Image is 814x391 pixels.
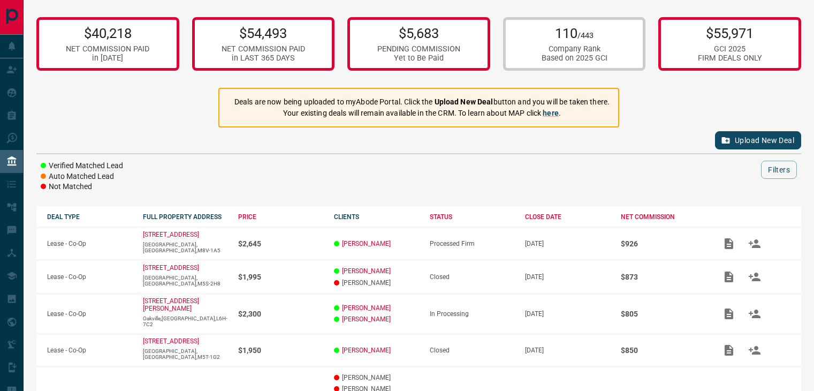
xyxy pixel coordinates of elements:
p: $2,645 [238,239,323,248]
p: [GEOGRAPHIC_DATA],[GEOGRAPHIC_DATA],M8V-1A5 [143,242,228,253]
a: [PERSON_NAME] [342,315,391,323]
div: Closed [430,273,515,281]
a: [PERSON_NAME] [342,347,391,354]
p: $926 [621,239,706,248]
div: CLOSE DATE [525,213,610,221]
p: [GEOGRAPHIC_DATA],[GEOGRAPHIC_DATA],M5S-2H8 [143,275,228,287]
p: $1,995 [238,273,323,281]
span: Add / View Documents [716,346,742,354]
div: PRICE [238,213,323,221]
div: Processed Firm [430,240,515,247]
p: $805 [621,310,706,318]
button: Upload New Deal [715,131,801,149]
p: [DATE] [525,347,610,354]
p: Oakville,[GEOGRAPHIC_DATA],L6H-7C2 [143,315,228,327]
span: /443 [577,31,594,40]
span: Match Clients [742,239,767,247]
a: here [543,109,559,117]
div: Based on 2025 GCI [542,54,607,63]
span: Match Clients [742,346,767,354]
div: STATUS [430,213,515,221]
div: FULL PROPERTY ADDRESS [143,213,228,221]
a: [STREET_ADDRESS][PERSON_NAME] [143,297,199,312]
a: [STREET_ADDRESS] [143,231,199,238]
a: [STREET_ADDRESS] [143,337,199,345]
div: GCI 2025 [698,44,762,54]
a: [STREET_ADDRESS] [143,264,199,272]
div: Company Rank [542,44,607,54]
div: NET COMMISSION PAID [66,44,149,54]
p: $54,493 [222,25,305,41]
p: $2,300 [238,310,323,318]
p: $40,218 [66,25,149,41]
div: PENDING COMMISSION [377,44,460,54]
div: NET COMMISSION [621,213,706,221]
div: in [DATE] [66,54,149,63]
div: CLIENTS [334,213,419,221]
div: In Processing [430,310,515,318]
p: $1,950 [238,346,323,355]
p: Your existing deals will remain available in the CRM. To learn about MAP click . [234,108,610,119]
p: $873 [621,273,706,281]
span: Match Clients [742,310,767,317]
p: Lease - Co-Op [47,310,132,318]
p: Deals are now being uploaded to myAbode Portal. Click the button and you will be taken there. [234,96,610,108]
div: NET COMMISSION PAID [222,44,305,54]
p: [PERSON_NAME] [334,279,419,287]
p: $5,683 [377,25,460,41]
p: $850 [621,346,706,355]
span: Match Clients [742,273,767,280]
p: [DATE] [525,273,610,281]
p: Lease - Co-Op [47,240,132,247]
span: Add / View Documents [716,310,742,317]
span: Add / View Documents [716,239,742,247]
button: Filters [761,161,797,179]
a: [PERSON_NAME] [342,240,391,247]
p: Lease - Co-Op [47,273,132,281]
p: [DATE] [525,240,610,247]
span: Add / View Documents [716,273,742,280]
p: [GEOGRAPHIC_DATA],[GEOGRAPHIC_DATA],M5T-1G2 [143,348,228,360]
a: [PERSON_NAME] [342,267,391,275]
p: $55,971 [698,25,762,41]
p: [DATE] [525,310,610,318]
p: 110 [542,25,607,41]
a: [PERSON_NAME] [342,304,391,312]
p: [PERSON_NAME] [334,374,419,381]
p: Lease - Co-Op [47,347,132,354]
div: DEAL TYPE [47,213,132,221]
div: Yet to Be Paid [377,54,460,63]
div: in LAST 365 DAYS [222,54,305,63]
div: Closed [430,347,515,354]
li: Verified Matched Lead [41,161,123,171]
strong: Upload New Deal [435,97,493,106]
li: Auto Matched Lead [41,171,123,182]
li: Not Matched [41,182,123,192]
div: FIRM DEALS ONLY [698,54,762,63]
